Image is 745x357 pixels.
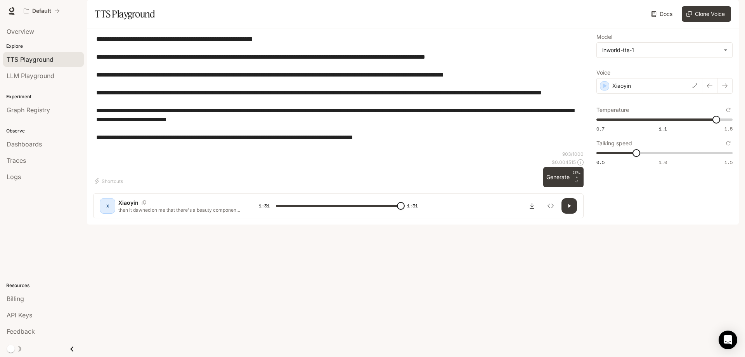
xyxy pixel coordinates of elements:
span: 0.5 [596,159,605,165]
button: Download audio [524,198,540,214]
p: Xiaoyin [118,199,139,207]
button: Inspect [543,198,558,214]
div: inworld-tts-1 [602,46,720,54]
button: GenerateCTRL +⏎ [543,167,584,187]
button: Copy Voice ID [139,200,149,205]
a: Docs [650,6,676,22]
p: Voice [596,70,610,75]
button: Clone Voice [682,6,731,22]
button: Reset to default [724,139,733,148]
div: X [101,200,114,212]
div: inworld-tts-1 [597,43,732,57]
button: Shortcuts [93,175,126,187]
span: 1:31 [407,202,418,210]
button: Reset to default [724,106,733,114]
span: 1.5 [724,159,733,165]
button: All workspaces [20,3,63,19]
p: Talking speed [596,141,632,146]
p: ⏎ [573,170,580,184]
p: Model [596,34,612,40]
p: then it dawned on me that there's a beauty component to [PERSON_NAME]. women walk bare. the idea ... [118,207,240,213]
span: 0.7 [596,125,605,132]
span: 1:31 [259,202,270,210]
div: Open Intercom Messenger [719,331,737,349]
p: Temperature [596,107,629,113]
p: Xiaoyin [612,82,631,90]
span: 1.0 [659,159,667,165]
p: CTRL + [573,170,580,179]
span: 1.5 [724,125,733,132]
h1: TTS Playground [95,6,155,22]
span: 1.1 [659,125,667,132]
p: Default [32,8,51,14]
